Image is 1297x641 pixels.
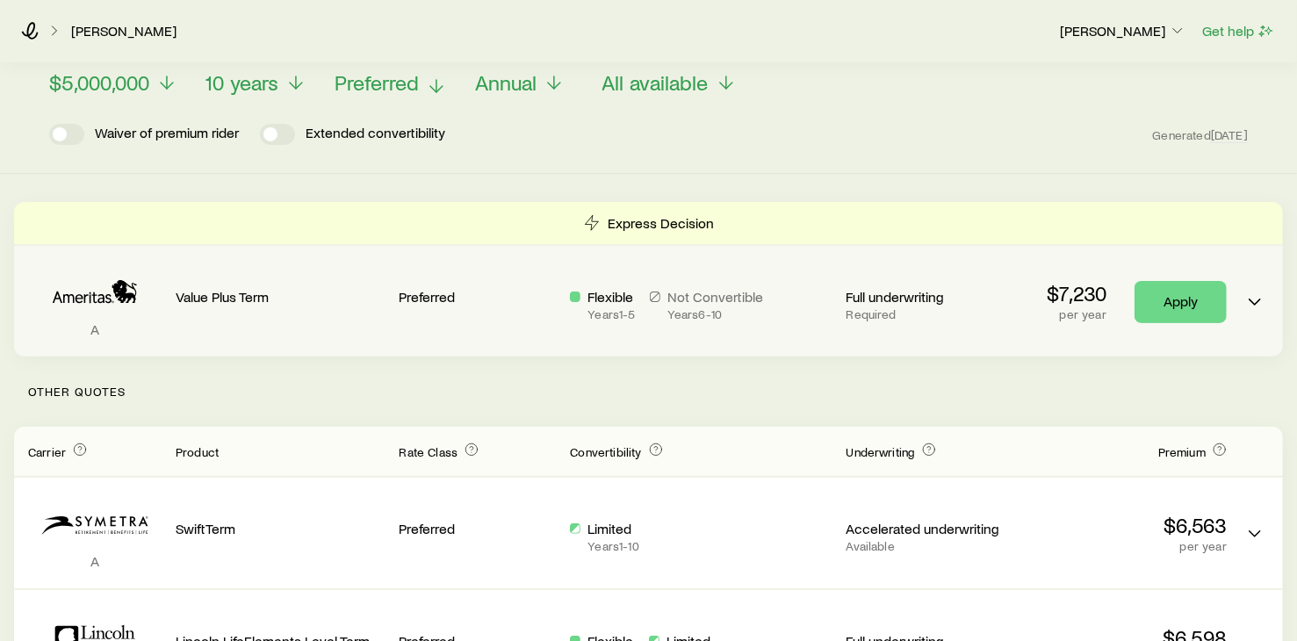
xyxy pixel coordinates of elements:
p: Value Plus Term [176,288,385,306]
p: Accelerated underwriting [847,520,1004,537]
span: Rate Class [400,444,458,459]
p: Full underwriting [847,288,1004,306]
p: Not Convertible [667,288,763,306]
span: All available [602,70,709,95]
span: Preferred [335,70,419,95]
span: Underwriting [847,444,915,459]
p: A [28,320,162,338]
span: 10 years [205,70,278,95]
p: Other Quotes [14,357,1283,427]
span: Carrier [28,444,66,459]
span: Annual [475,70,537,95]
a: Apply [1135,281,1227,323]
button: Get help [1201,21,1276,41]
p: SwiftTerm [176,520,385,537]
p: Express Decision [608,214,714,232]
p: Years 1 - 10 [587,539,638,553]
button: [PERSON_NAME] [1059,21,1187,42]
button: Face value$5,000,000 [49,49,177,96]
p: $6,563 [1017,513,1227,537]
p: Limited [587,520,638,537]
span: Convertibility [570,444,641,459]
p: A [28,552,162,570]
span: [DATE] [1211,127,1248,143]
p: Years 6 - 10 [667,307,763,321]
p: Preferred [400,520,557,537]
span: Generated [1153,127,1248,143]
span: Premium [1158,444,1206,459]
p: [PERSON_NAME] [1060,22,1186,40]
button: Payment ModeAnnual [475,49,574,96]
p: Preferred [400,288,557,306]
button: Term10 years [205,49,306,96]
button: Rate ClassPreferred [335,49,447,96]
p: per year [1047,307,1106,321]
span: Product [176,444,219,459]
p: Waiver of premium rider [95,124,239,145]
p: Extended convertibility [306,124,445,145]
a: [PERSON_NAME] [70,23,177,40]
p: Available [847,539,1004,553]
div: Term quotes [14,202,1283,357]
span: $5,000,000 [49,70,149,95]
p: $7,230 [1047,281,1106,306]
p: Years 1 - 5 [587,307,635,321]
p: Required [847,307,1004,321]
p: Flexible [587,288,635,306]
button: CarriersAll available [602,49,737,96]
p: per year [1017,539,1227,553]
